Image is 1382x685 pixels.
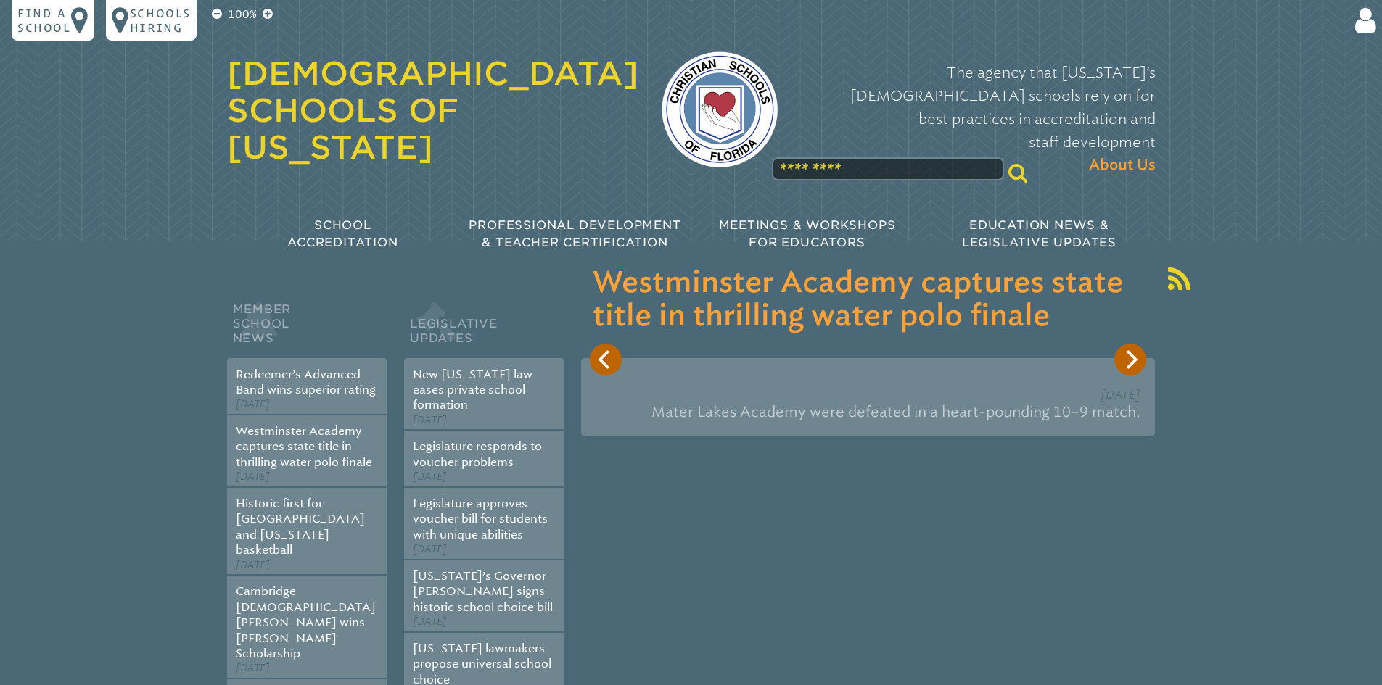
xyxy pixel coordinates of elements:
[236,424,372,469] a: Westminster Academy captures state title in thrilling water polo finale
[17,6,71,35] p: Find a school
[130,6,191,35] p: Schools Hiring
[719,218,896,249] span: Meetings & Workshops for Educators
[801,61,1156,177] p: The agency that [US_STATE]’s [DEMOGRAPHIC_DATA] schools rely on for best practices in accreditati...
[596,397,1140,428] p: Mater Lakes Academy were defeated in a heart-pounding 10–9 match.
[236,398,270,410] span: [DATE]
[413,543,447,555] span: [DATE]
[287,218,398,249] span: School Accreditation
[1101,388,1140,402] span: [DATE]
[1114,344,1146,375] button: Next
[413,497,548,541] a: Legislature approves voucher bill for students with unique abilities
[413,569,553,614] a: [US_STATE]’s Governor [PERSON_NAME] signs historic school choice bill
[469,218,680,249] span: Professional Development & Teacher Certification
[227,54,638,166] a: [DEMOGRAPHIC_DATA] Schools of [US_STATE]
[413,414,447,426] span: [DATE]
[962,218,1116,249] span: Education News & Legislative Updates
[236,470,270,483] span: [DATE]
[236,497,365,557] a: Historic first for [GEOGRAPHIC_DATA] and [US_STATE] basketball
[404,299,564,358] h2: Legislative Updates
[413,439,542,468] a: Legislature responds to voucher problems
[413,368,532,412] a: New [US_STATE] law eases private school formation
[413,615,447,628] span: [DATE]
[236,368,376,397] a: Redeemer’s Advanced Band wins superior rating
[225,6,260,23] p: 100%
[590,344,622,375] button: Previous
[236,662,270,674] span: [DATE]
[227,299,387,358] h2: Member School News
[593,267,1143,333] h3: Westminster Academy captures state title in thrilling water polo finale
[236,584,376,660] a: Cambridge [DEMOGRAPHIC_DATA][PERSON_NAME] wins [PERSON_NAME] Scholarship
[1089,154,1156,177] span: About Us
[662,51,778,167] img: csf-logo-web-colors.png
[236,559,270,571] span: [DATE]
[413,470,447,483] span: [DATE]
